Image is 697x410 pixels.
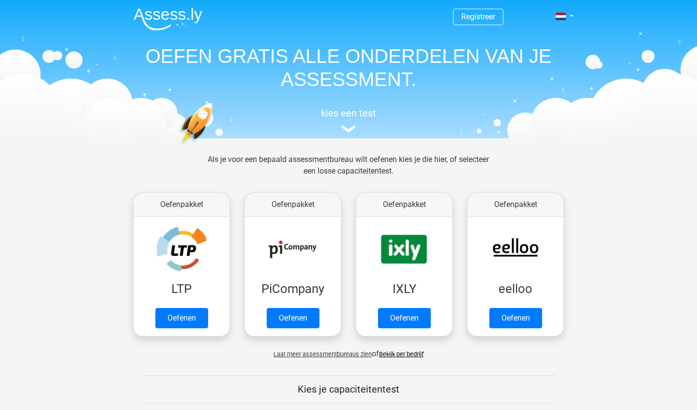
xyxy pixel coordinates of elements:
a: Oefenen [267,308,319,328]
img: Assessly [134,8,202,30]
img: oefenen [179,102,250,190]
span: Laat meer assessmentbureaus zien [273,351,372,358]
img: assessment [341,125,356,132]
a: Oefenen [378,308,431,328]
a: Oefenen [489,308,542,328]
h5: kies een test [126,107,571,119]
a: Registreer [461,12,495,21]
h1: OEFEN GRATIS ALLE ONDERDELEN VAN JE ASSESSMENT. [126,44,571,91]
h5: Kies je capaciteitentest [142,383,555,395]
div: of [126,340,571,360]
a: Oefenen [155,308,208,328]
div: Als je voor een bepaald assessmentbureau wilt oefenen kies je die hier, of selecteer een losse ca... [200,154,497,189]
a: kies een test [126,107,571,133]
a: Bekijk per bedrijf [379,351,424,358]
